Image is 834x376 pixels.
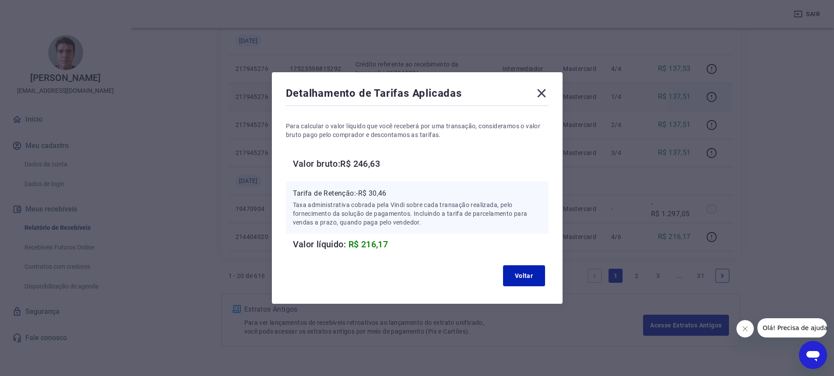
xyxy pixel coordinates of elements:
p: Tarifa de Retenção: -R$ 30,46 [293,188,542,199]
div: Detalhamento de Tarifas Aplicadas [286,86,549,104]
h6: Valor bruto: R$ 246,63 [293,157,549,171]
span: R$ 216,17 [348,239,388,249]
button: Voltar [503,265,545,286]
h6: Valor líquido: [293,237,549,251]
iframe: Mensagem da empresa [757,318,827,337]
span: Olá! Precisa de ajuda? [5,6,74,13]
p: Taxa administrativa cobrada pela Vindi sobre cada transação realizada, pelo fornecimento da soluç... [293,200,542,227]
p: Para calcular o valor líquido que você receberá por uma transação, consideramos o valor bruto pag... [286,122,549,139]
iframe: Fechar mensagem [736,320,754,337]
iframe: Botão para abrir a janela de mensagens [799,341,827,369]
